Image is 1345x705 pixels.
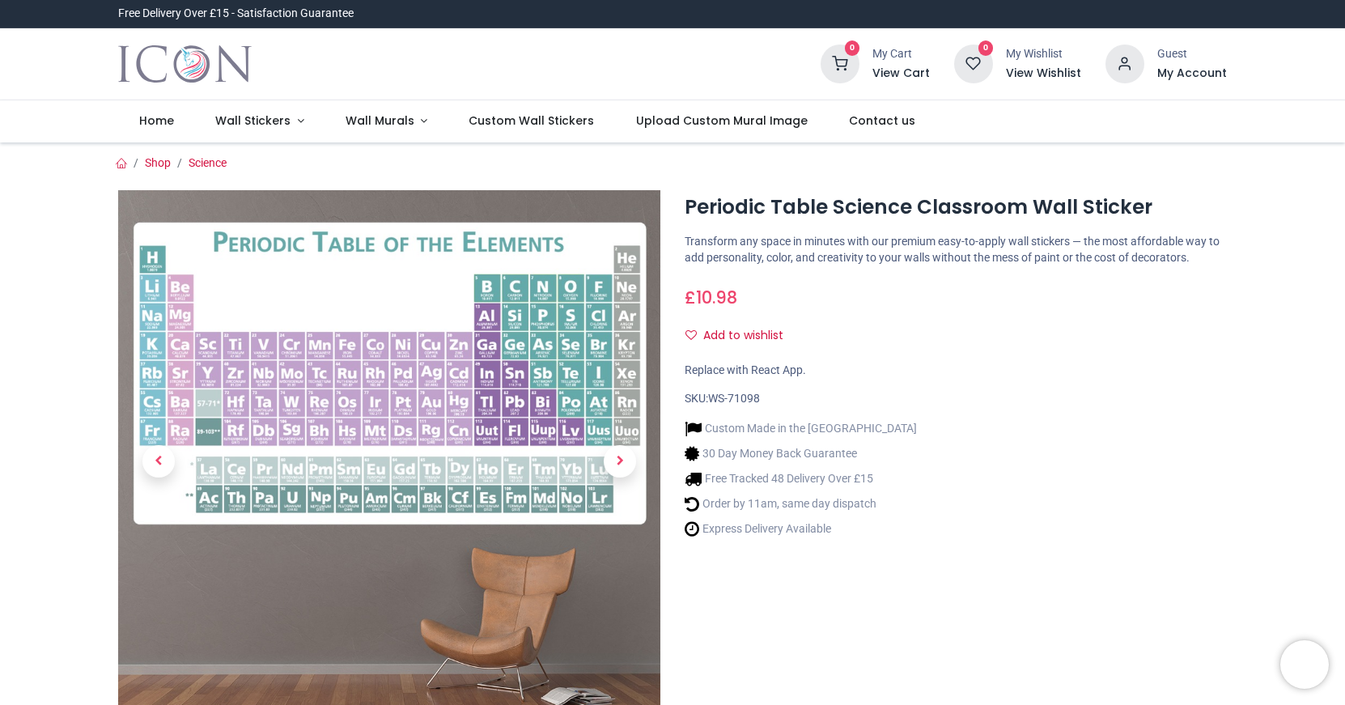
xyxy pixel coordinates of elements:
[118,41,252,87] img: Icon Wall Stickers
[954,57,993,70] a: 0
[849,113,915,129] span: Contact us
[325,100,448,142] a: Wall Murals
[685,470,917,487] li: Free Tracked 48 Delivery Over £15
[685,363,1227,379] div: Replace with React App.
[685,420,917,437] li: Custom Made in the [GEOGRAPHIC_DATA]
[145,156,171,169] a: Shop
[118,272,199,652] a: Previous
[215,113,291,129] span: Wall Stickers
[1157,66,1227,82] a: My Account
[142,445,175,478] span: Previous
[139,113,174,129] span: Home
[636,113,808,129] span: Upload Custom Mural Image
[685,520,917,537] li: Express Delivery Available
[685,495,917,512] li: Order by 11am, same day dispatch
[118,6,354,22] div: Free Delivery Over £15 - Satisfaction Guarantee
[685,193,1227,221] h1: Periodic Table Science Classroom Wall Sticker
[579,272,660,652] a: Next
[685,286,737,309] span: £
[118,41,252,87] a: Logo of Icon Wall Stickers
[604,445,636,478] span: Next
[872,46,930,62] div: My Cart
[685,445,917,462] li: 30 Day Money Back Guarantee
[708,392,760,405] span: WS-71098
[685,329,697,341] i: Add to wishlist
[685,391,1227,407] div: SKU:
[346,113,414,129] span: Wall Murals
[1006,46,1081,62] div: My Wishlist
[469,113,594,129] span: Custom Wall Stickers
[189,156,227,169] a: Science
[978,40,994,56] sup: 0
[1280,640,1329,689] iframe: Brevo live chat
[194,100,325,142] a: Wall Stickers
[821,57,859,70] a: 0
[685,234,1227,265] p: Transform any space in minutes with our premium easy-to-apply wall stickers — the most affordable...
[872,66,930,82] a: View Cart
[685,322,797,350] button: Add to wishlistAdd to wishlist
[887,6,1227,22] iframe: Customer reviews powered by Trustpilot
[845,40,860,56] sup: 0
[696,286,737,309] span: 10.98
[1006,66,1081,82] a: View Wishlist
[1157,46,1227,62] div: Guest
